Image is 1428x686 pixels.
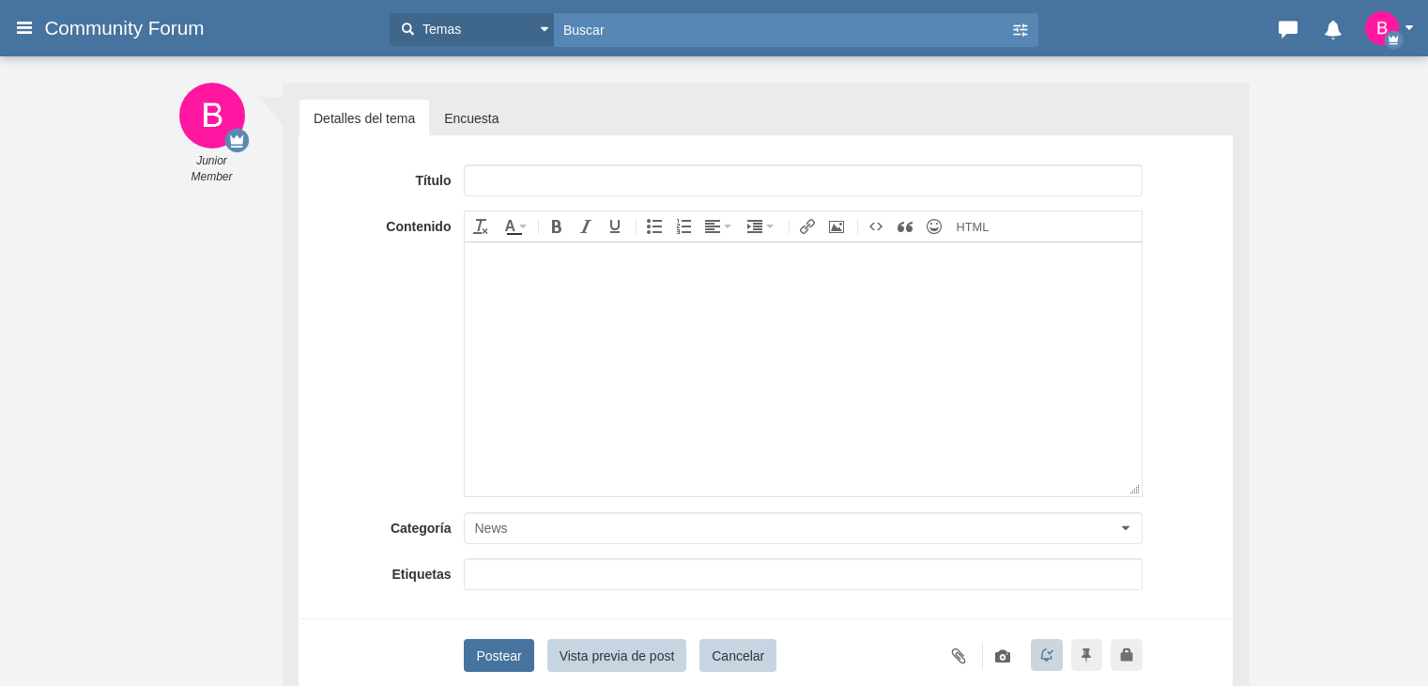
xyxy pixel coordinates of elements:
[699,213,739,240] div: Align
[418,20,461,39] span: Temas
[430,100,513,137] a: Encuesta
[669,213,697,240] div: Numbered list
[467,213,494,240] div: Clear formatting
[554,13,1010,46] input: Buscar
[464,512,1142,544] button: News
[601,213,628,240] div: Underline
[496,213,530,240] div: Text color
[314,210,464,236] label: Contenido
[920,213,947,240] div: Insert Emoji
[44,11,380,45] a: Community Forum
[179,83,245,148] img: UAAAAASUVORK5CYII=
[949,213,994,240] div: Source code
[314,558,464,584] label: Etiquetas
[464,639,533,672] button: Postear
[390,13,554,46] button: Temas
[314,512,464,538] label: Categoría
[314,164,464,190] label: Título
[741,213,781,240] div: Indent
[891,213,918,240] div: Quote
[699,639,776,672] button: Cancelar
[1365,11,1399,45] img: UAAAAASUVORK5CYII=
[852,213,889,240] div: Insert code
[630,213,668,240] div: Bullet list
[175,153,250,185] em: Junior Member
[474,521,507,536] span: News
[572,213,599,240] div: Italic
[465,242,1141,496] iframe: Área de texto enriquecido. Pulse ALT-F9 para el menu. Pulse ALT-F10 para la barra de herramientas...
[547,639,687,672] button: Vista previa de post
[299,100,429,137] a: Detalles del tema
[532,213,570,240] div: Bold
[44,17,218,39] span: Community Forum
[822,213,850,240] div: Insert Photo
[783,213,821,240] div: Insert Link (Ctrl+K)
